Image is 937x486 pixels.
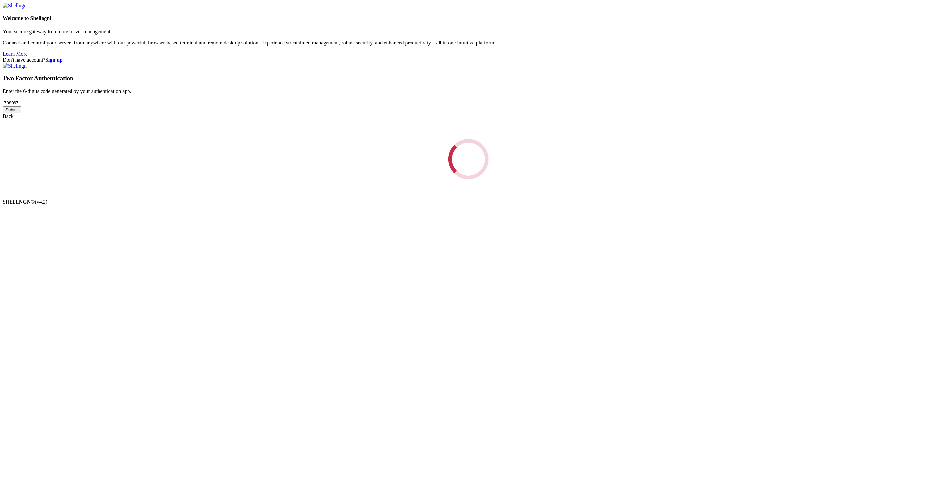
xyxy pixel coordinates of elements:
h4: Welcome to Shellngn! [3,15,934,21]
h3: Two Factor Authentication [3,75,934,82]
a: Sign up [45,57,63,63]
input: Submit [3,106,21,113]
p: Connect and control your servers from anywhere with our powerful, browser-based terminal and remo... [3,40,934,46]
b: NGN [19,199,31,205]
span: 4.2.0 [35,199,48,205]
div: Loading... [448,139,489,179]
span: SHELL © [3,199,47,205]
img: Shellngn [3,63,27,69]
p: Your secure gateway to remote server management. [3,29,934,35]
div: Don't have account? [3,57,934,63]
a: Back [3,113,14,119]
input: Two factor code [3,100,61,106]
a: Learn More [3,51,28,57]
p: Enter the 6-digits code generated by your authentication app. [3,88,934,94]
img: Shellngn [3,3,27,9]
